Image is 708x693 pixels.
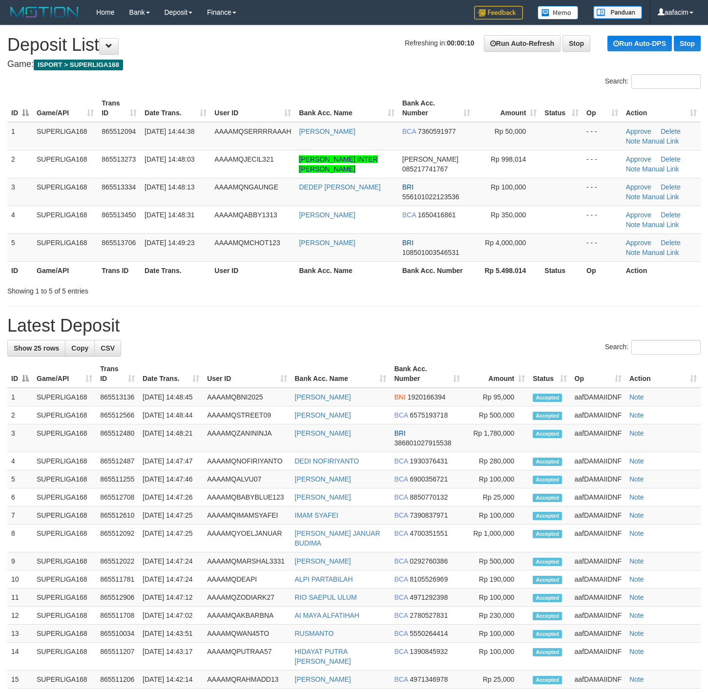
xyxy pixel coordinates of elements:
td: Rp 500,000 [464,406,529,424]
td: [DATE] 14:48:21 [139,424,203,452]
span: Copy 8105526969 to clipboard [410,575,448,583]
a: Manual Link [642,165,679,173]
td: aafDAMAIIDNF [571,488,625,506]
span: Rp 50,000 [495,127,526,135]
td: 13 [7,625,33,643]
td: aafDAMAIIDNF [571,607,625,625]
span: 865512094 [102,127,136,135]
a: Note [629,529,644,537]
a: AI MAYA ALFATIHAH [295,611,359,619]
th: Rp 5.498.014 [474,261,541,279]
td: [DATE] 14:47:12 [139,588,203,607]
span: AAAAMQMCHOT123 [214,239,280,247]
a: [PERSON_NAME] [299,239,355,247]
span: AAAAMQJECIL321 [214,155,273,163]
th: Bank Acc. Name: activate to sort column ascending [295,94,398,122]
td: AAAAMQBNI2025 [203,388,291,406]
span: [PERSON_NAME] [402,155,458,163]
input: Search: [631,74,701,89]
span: CSV [101,344,115,352]
a: Note [629,648,644,655]
th: Action: activate to sort column ascending [622,94,701,122]
td: SUPERLIGA168 [33,452,96,470]
td: [DATE] 14:47:24 [139,552,203,570]
a: Copy [65,340,95,357]
td: Rp 1,780,000 [464,424,529,452]
span: BRI [394,429,405,437]
span: Accepted [533,576,562,584]
td: 8 [7,525,33,552]
td: SUPERLIGA168 [33,424,96,452]
span: Copy 1650416861 to clipboard [418,211,456,219]
a: Approve [626,183,651,191]
th: Op [583,261,622,279]
td: SUPERLIGA168 [33,643,96,671]
a: Manual Link [642,193,679,201]
td: AAAAMQNOFIRIYANTO [203,452,291,470]
td: AAAAMQWAN45TO [203,625,291,643]
td: [DATE] 14:47:24 [139,570,203,588]
span: BCA [394,475,408,483]
a: Note [626,165,641,173]
td: 865512022 [96,552,139,570]
span: Copy [71,344,88,352]
span: Copy 5550264414 to clipboard [410,630,448,637]
span: Copy 1920166394 to clipboard [408,393,446,401]
th: User ID [210,261,295,279]
td: 11 [7,588,33,607]
td: 14 [7,643,33,671]
h1: Deposit List [7,35,701,55]
td: SUPERLIGA168 [33,588,96,607]
th: Amount: activate to sort column ascending [474,94,541,122]
img: Feedback.jpg [474,6,523,20]
td: 4 [7,452,33,470]
a: Note [626,193,641,201]
a: Delete [661,127,680,135]
th: User ID: activate to sort column ascending [210,94,295,122]
a: [PERSON_NAME] [295,557,351,565]
th: Amount: activate to sort column ascending [464,360,529,388]
span: Copy 0292760386 to clipboard [410,557,448,565]
a: Run Auto-DPS [607,36,672,51]
a: Approve [626,211,651,219]
span: Refreshing in: [405,39,474,47]
a: Note [629,630,644,637]
td: SUPERLIGA168 [33,178,98,206]
td: Rp 95,000 [464,388,529,406]
span: Accepted [533,458,562,466]
td: 9 [7,552,33,570]
span: BCA [394,611,408,619]
a: Stop [562,35,590,52]
span: AAAAMQSERRRRAAAH [214,127,291,135]
td: AAAAMQPUTRAA57 [203,643,291,671]
a: [PERSON_NAME] [299,127,355,135]
span: Copy 4700351551 to clipboard [410,529,448,537]
td: 1 [7,388,33,406]
span: Rp 350,000 [491,211,526,219]
td: - - - [583,122,622,150]
td: Rp 100,000 [464,470,529,488]
td: aafDAMAIIDNF [571,552,625,570]
a: DEDI NOFIRIYANTO [295,457,359,465]
a: Run Auto-Refresh [484,35,561,52]
a: [PERSON_NAME] [295,493,351,501]
a: Approve [626,127,651,135]
a: [PERSON_NAME] [295,429,351,437]
a: Note [626,249,641,256]
a: [PERSON_NAME] INTER [PERSON_NAME] [299,155,377,173]
td: SUPERLIGA168 [33,206,98,233]
img: panduan.png [593,6,642,19]
td: [DATE] 14:48:45 [139,388,203,406]
td: AAAAMQMARSHAL3331 [203,552,291,570]
td: SUPERLIGA168 [33,122,98,150]
td: Rp 100,000 [464,643,529,671]
span: Accepted [533,494,562,502]
span: Copy 8850770132 to clipboard [410,493,448,501]
span: Rp 100,000 [491,183,526,191]
td: - - - [583,150,622,178]
a: IMAM SYAFEI [295,511,338,519]
td: [DATE] 14:47:02 [139,607,203,625]
th: Trans ID: activate to sort column ascending [98,94,141,122]
a: Delete [661,183,680,191]
td: 3 [7,178,33,206]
